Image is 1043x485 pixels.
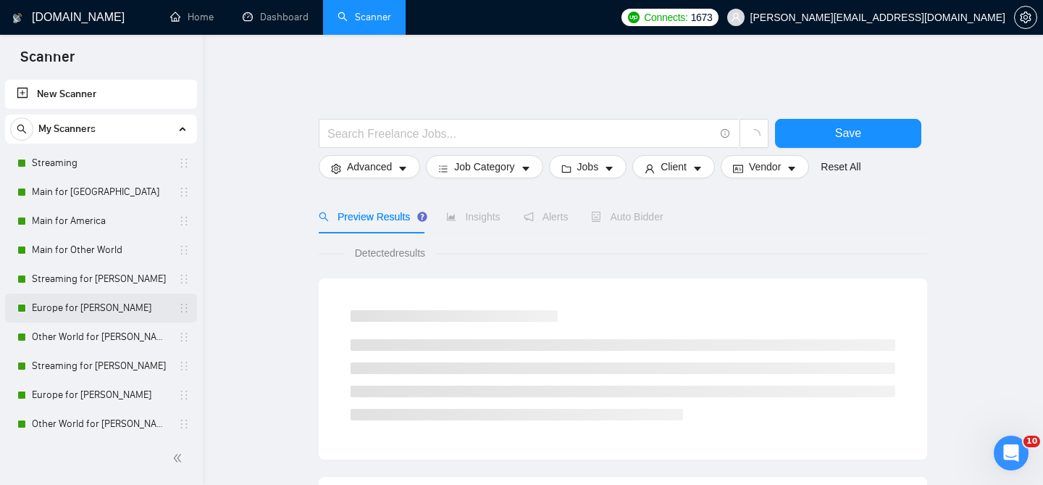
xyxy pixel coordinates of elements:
[1014,12,1037,23] a: setting
[821,159,860,175] a: Reset All
[749,159,781,175] span: Vendor
[32,236,169,265] a: Main for Other World
[721,155,809,178] button: idcardVendorcaret-down
[170,11,214,23] a: homeHome
[32,323,169,352] a: Other World for [PERSON_NAME]
[319,155,420,178] button: settingAdvancedcaret-down
[319,211,423,223] span: Preview Results
[994,436,1029,471] iframe: Intercom live chat
[835,124,861,142] span: Save
[524,211,569,223] span: Alerts
[628,12,640,23] img: upwork-logo.png
[604,163,614,174] span: caret-down
[38,115,96,144] span: My Scanners
[1014,6,1037,29] button: setting
[172,451,187,465] span: double-left
[1015,12,1036,23] span: setting
[178,360,190,372] span: holder
[521,163,531,174] span: caret-down
[632,155,715,178] button: userClientcaret-down
[661,159,687,175] span: Client
[12,7,22,30] img: logo
[721,129,730,138] span: info-circle
[32,381,169,410] a: Europe for [PERSON_NAME]
[178,186,190,198] span: holder
[398,163,408,174] span: caret-down
[733,163,743,174] span: idcard
[178,273,190,285] span: holder
[591,212,601,222] span: robot
[32,352,169,381] a: Streaming for [PERSON_NAME]
[32,178,169,207] a: Main for [GEOGRAPHIC_DATA]
[691,9,713,25] span: 1673
[644,9,687,25] span: Connects:
[524,212,534,222] span: notification
[243,11,309,23] a: dashboardDashboard
[11,124,33,134] span: search
[416,210,429,223] div: Tooltip anchor
[692,163,703,174] span: caret-down
[327,125,714,143] input: Search Freelance Jobs...
[426,155,543,178] button: barsJob Categorycaret-down
[591,211,663,223] span: Auto Bidder
[178,215,190,227] span: holder
[178,418,190,430] span: holder
[345,245,435,261] span: Detected results
[446,211,500,223] span: Insights
[561,163,571,174] span: folder
[319,212,329,222] span: search
[178,157,190,169] span: holder
[747,129,761,142] span: loading
[338,11,391,23] a: searchScanner
[549,155,627,178] button: folderJobscaret-down
[178,331,190,343] span: holder
[454,159,514,175] span: Job Category
[347,159,392,175] span: Advanced
[32,410,169,439] a: Other World for [PERSON_NAME]
[5,80,197,109] li: New Scanner
[446,212,456,222] span: area-chart
[331,163,341,174] span: setting
[577,159,599,175] span: Jobs
[438,163,448,174] span: bars
[32,294,169,323] a: Europe for [PERSON_NAME]
[10,117,33,141] button: search
[731,12,741,22] span: user
[32,207,169,236] a: Main for America
[645,163,655,174] span: user
[787,163,797,174] span: caret-down
[775,119,921,148] button: Save
[1023,436,1040,447] span: 10
[9,46,86,77] span: Scanner
[178,244,190,256] span: holder
[178,389,190,401] span: holder
[32,149,169,178] a: Streaming
[17,80,185,109] a: New Scanner
[32,265,169,294] a: Streaming for [PERSON_NAME]
[178,302,190,314] span: holder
